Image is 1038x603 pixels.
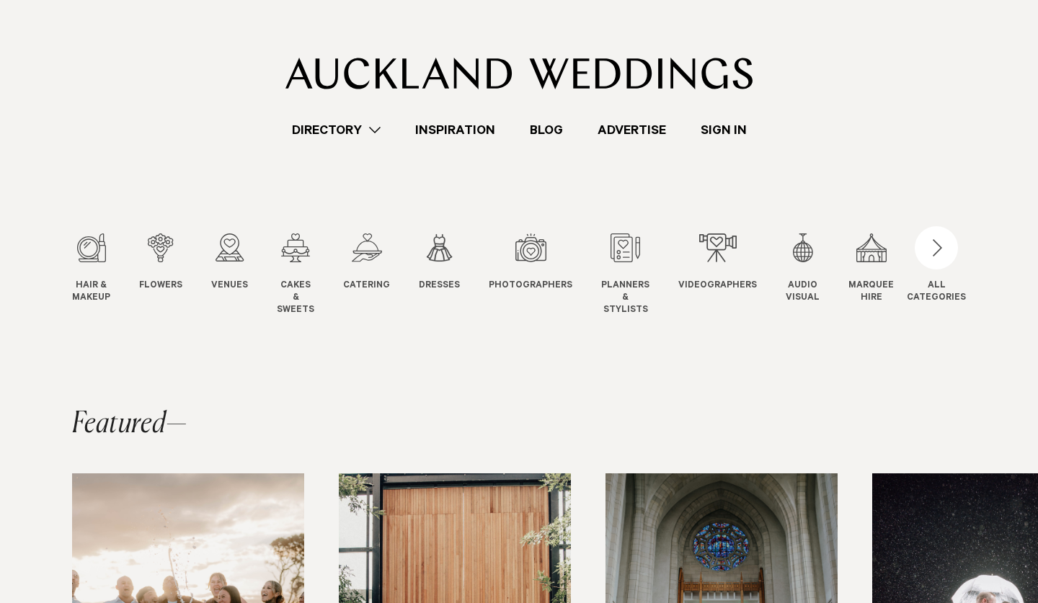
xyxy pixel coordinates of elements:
[489,280,572,292] span: Photographers
[275,120,398,140] a: Directory
[601,233,678,316] swiper-slide: 8 / 12
[139,233,211,316] swiper-slide: 2 / 12
[211,280,248,292] span: Venues
[489,233,601,316] swiper-slide: 7 / 12
[601,233,649,316] a: Planners & Stylists
[343,280,390,292] span: Catering
[72,410,187,439] h2: Featured
[72,233,110,305] a: Hair & Makeup
[343,233,390,292] a: Catering
[678,280,757,292] span: Videographers
[277,233,314,316] a: Cakes & Sweets
[848,233,923,316] swiper-slide: 11 / 12
[139,233,182,292] a: Flowers
[139,280,182,292] span: Flowers
[786,233,820,305] a: Audio Visual
[786,280,820,305] span: Audio Visual
[343,233,419,316] swiper-slide: 5 / 12
[601,280,649,316] span: Planners & Stylists
[907,280,966,305] div: ALL CATEGORIES
[683,120,764,140] a: Sign In
[513,120,580,140] a: Blog
[277,233,343,316] swiper-slide: 4 / 12
[580,120,683,140] a: Advertise
[678,233,757,292] a: Videographers
[72,280,110,305] span: Hair & Makeup
[285,58,753,89] img: Auckland Weddings Logo
[419,233,460,292] a: Dresses
[419,233,489,316] swiper-slide: 6 / 12
[848,280,894,305] span: Marquee Hire
[678,233,786,316] swiper-slide: 9 / 12
[211,233,277,316] swiper-slide: 3 / 12
[211,233,248,292] a: Venues
[72,233,139,316] swiper-slide: 1 / 12
[848,233,894,305] a: Marquee Hire
[786,233,848,316] swiper-slide: 10 / 12
[907,233,966,301] button: ALLCATEGORIES
[419,280,460,292] span: Dresses
[489,233,572,292] a: Photographers
[277,280,314,316] span: Cakes & Sweets
[398,120,513,140] a: Inspiration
